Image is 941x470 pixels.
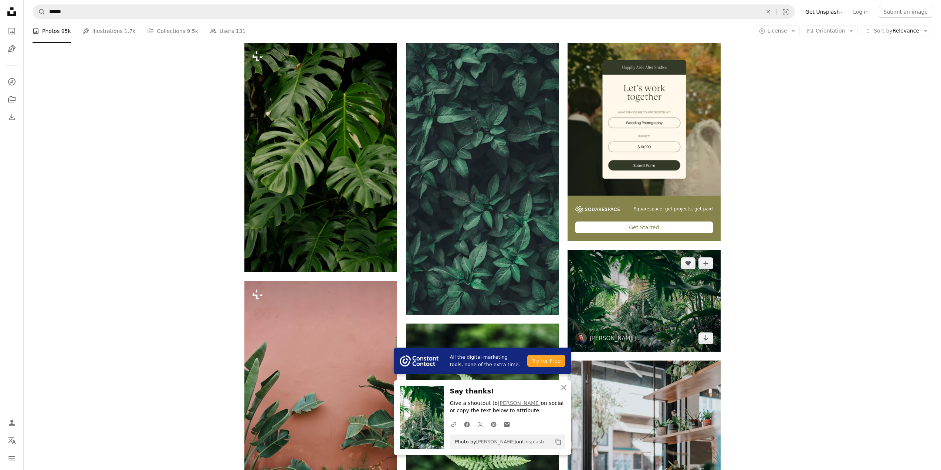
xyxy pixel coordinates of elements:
img: Go to Chris Abney's profile [575,332,587,344]
div: Get Started [575,222,712,233]
div: Try for Free [527,355,565,367]
span: Orientation [816,28,845,34]
span: Squarespace: get projects, get paid [634,206,713,212]
form: Find visuals sitewide [33,4,795,19]
a: Squarespace: get projects, get paidGet Started [568,43,720,241]
img: green leaf plants [406,43,559,315]
span: 1.7k [124,27,135,35]
a: Share over email [500,417,514,432]
a: Download History [4,110,19,125]
a: Collections [4,92,19,107]
span: License [768,28,787,34]
button: Sort byRelevance [861,25,932,37]
a: Unsplash [522,439,544,444]
span: Relevance [874,27,919,35]
span: Photo by on [451,436,544,448]
a: Explore [4,74,19,89]
button: Visual search [777,5,795,19]
a: Log in [849,6,873,18]
button: License [755,25,800,37]
span: Sort by [874,28,892,34]
button: Search Unsplash [33,5,45,19]
span: 131 [236,27,246,35]
img: file-1754318165549-24bf788d5b37 [400,355,439,366]
button: Copy to clipboard [552,436,565,448]
img: area covered with green leafed plants [568,250,720,352]
img: file-1747939142011-51e5cc87e3c9 [575,206,620,213]
button: Clear [760,5,776,19]
a: a red wall with a bunch of green plants next to it [244,392,397,399]
a: Illustrations [4,41,19,56]
a: green fern plant in close up photography [406,456,559,463]
span: 9.5k [187,27,198,35]
a: a close up of a large green leafy plant [244,154,397,160]
a: Share on Pinterest [487,417,500,432]
img: a close up of a large green leafy plant [244,43,397,272]
a: Users 131 [210,19,246,43]
a: All the digital marketing tools, none of the extra time.Try for Free [394,348,571,374]
a: green leaf plants [406,175,559,182]
h3: Say thanks! [450,386,565,397]
a: [PERSON_NAME] [590,335,636,342]
a: Collections 9.5k [147,19,198,43]
a: Illustrations 1.7k [83,19,136,43]
a: Get Unsplash+ [801,6,849,18]
img: file-1747939393036-2c53a76c450aimage [568,43,720,196]
button: Submit an image [879,6,932,18]
button: Language [4,433,19,448]
button: Like [681,257,695,269]
a: Home — Unsplash [4,4,19,21]
a: Log in / Sign up [4,415,19,430]
a: area covered with green leafed plants [568,297,720,304]
a: Download [698,332,713,344]
a: Share on Facebook [460,417,474,432]
a: [PERSON_NAME] [476,439,516,444]
button: Menu [4,451,19,466]
a: Share on Twitter [474,417,487,432]
p: Give a shoutout to on social or copy the text below to attribute. [450,400,565,415]
button: Add to Collection [698,257,713,269]
a: [PERSON_NAME] [498,400,541,406]
span: All the digital marketing tools, none of the extra time. [450,354,522,368]
a: Photos [4,24,19,38]
button: Orientation [803,25,858,37]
